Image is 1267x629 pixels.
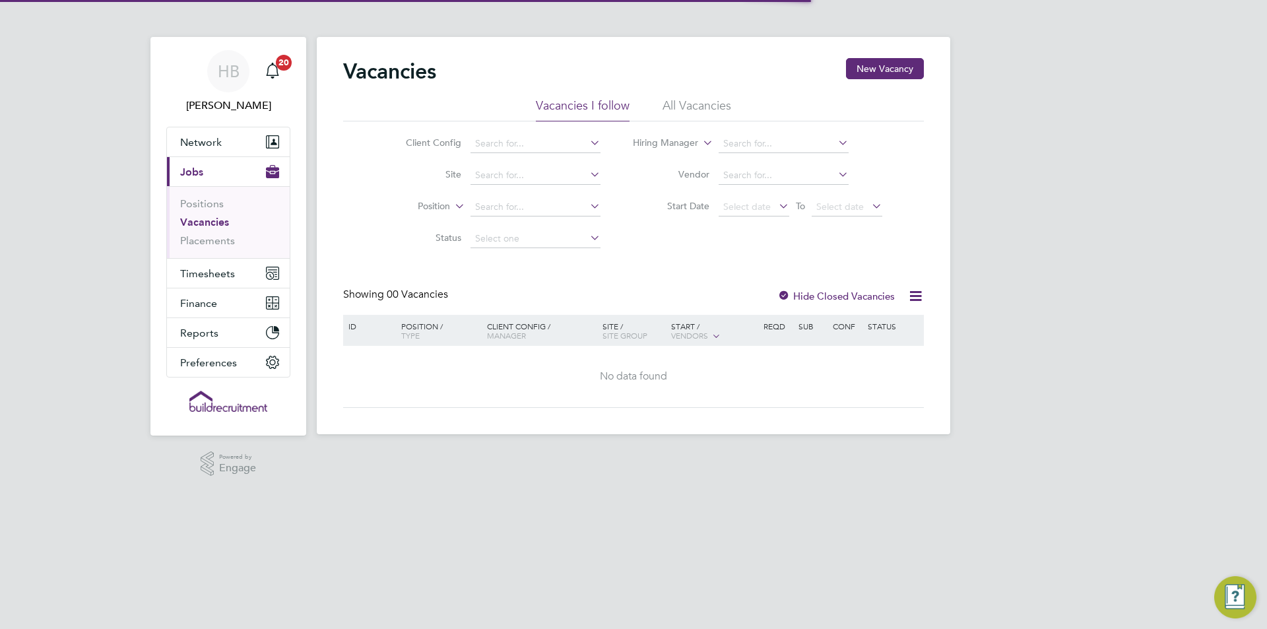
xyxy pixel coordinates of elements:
[777,290,895,302] label: Hide Closed Vacancies
[180,297,217,310] span: Finance
[795,315,829,337] div: Sub
[180,216,229,228] a: Vacancies
[599,315,668,347] div: Site /
[166,98,290,114] span: Hayley Barrance
[259,50,286,92] a: 20
[663,98,731,121] li: All Vacancies
[401,330,420,341] span: Type
[343,58,436,84] h2: Vacancies
[374,200,450,213] label: Position
[633,200,709,212] label: Start Date
[864,315,922,337] div: Status
[484,315,599,347] div: Client Config /
[633,168,709,180] label: Vendor
[345,315,391,337] div: ID
[343,288,451,302] div: Showing
[471,166,601,185] input: Search for...
[167,259,290,288] button: Timesheets
[760,315,795,337] div: Reqd
[471,135,601,153] input: Search for...
[180,197,224,210] a: Positions
[150,37,306,436] nav: Main navigation
[201,451,257,477] a: Powered byEngage
[671,330,708,341] span: Vendors
[180,136,222,149] span: Network
[622,137,698,150] label: Hiring Manager
[487,330,526,341] span: Manager
[180,327,218,339] span: Reports
[602,330,647,341] span: Site Group
[846,58,924,79] button: New Vacancy
[385,168,461,180] label: Site
[180,234,235,247] a: Placements
[471,198,601,216] input: Search for...
[180,356,237,369] span: Preferences
[189,391,267,412] img: buildrec-logo-retina.png
[536,98,630,121] li: Vacancies I follow
[385,232,461,244] label: Status
[719,166,849,185] input: Search for...
[391,315,484,347] div: Position /
[166,391,290,412] a: Go to home page
[167,288,290,317] button: Finance
[387,288,448,301] span: 00 Vacancies
[723,201,771,213] span: Select date
[792,197,809,215] span: To
[276,55,292,71] span: 20
[167,348,290,377] button: Preferences
[471,230,601,248] input: Select one
[167,318,290,347] button: Reports
[167,157,290,186] button: Jobs
[1214,576,1256,618] button: Engage Resource Center
[180,267,235,280] span: Timesheets
[167,186,290,258] div: Jobs
[180,166,203,178] span: Jobs
[219,463,256,474] span: Engage
[385,137,461,149] label: Client Config
[719,135,849,153] input: Search for...
[219,451,256,463] span: Powered by
[816,201,864,213] span: Select date
[829,315,864,337] div: Conf
[218,63,240,80] span: HB
[166,50,290,114] a: HB[PERSON_NAME]
[345,370,922,383] div: No data found
[167,127,290,156] button: Network
[668,315,760,348] div: Start /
